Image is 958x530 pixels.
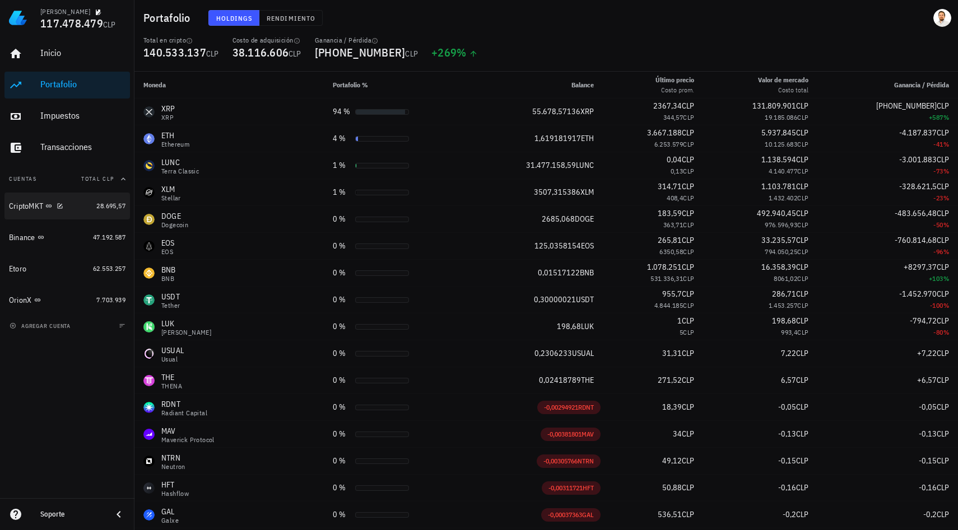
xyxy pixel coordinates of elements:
[143,509,155,520] div: GAL-icon
[796,235,808,245] span: CLP
[937,402,949,412] span: CLP
[580,106,594,116] span: XRP
[4,134,130,161] a: Transacciones
[943,113,949,121] span: %
[758,75,808,85] div: Valor de mercado
[683,221,694,229] span: CLP
[259,10,323,26] button: Rendimiento
[333,240,351,252] div: 0 %
[797,194,808,202] span: CLP
[544,403,578,411] span: -0,00294921
[796,181,808,191] span: CLP
[682,348,694,358] span: CLP
[469,72,603,99] th: Balance: Sin ordenar. Pulse para ordenar de forma ascendente.
[797,274,808,283] span: CLP
[143,160,155,171] div: LUNC-icon
[937,128,949,138] span: CLP
[778,402,796,412] span: -0,05
[943,140,949,148] span: %
[937,482,949,493] span: CLP
[683,301,694,309] span: CLP
[333,133,351,144] div: 4 %
[826,166,949,177] div: -73
[899,181,937,191] span: -328.621,5
[161,168,199,175] div: Terra Classic
[796,456,808,466] span: CLP
[682,154,694,165] span: CLP
[143,187,155,198] div: XLM-icon
[895,235,937,245] span: -760.814,68
[534,294,576,304] span: 0,30000021
[937,375,949,385] span: CLP
[161,222,188,228] div: Dogecoin
[4,255,130,282] a: Etoro 62.553.257
[919,429,937,439] span: -0,13
[662,348,682,358] span: 31,31
[571,81,594,89] span: Balance
[682,402,694,412] span: CLP
[937,348,949,358] span: CLP
[683,247,694,256] span: CLP
[659,247,683,256] span: 6350,58
[40,16,103,31] span: 117.478.479
[796,316,808,326] span: CLP
[333,428,351,440] div: 0 %
[232,45,289,60] span: 38.116.606
[796,348,808,358] span: CLP
[923,509,937,519] span: -0,2
[232,36,301,45] div: Costo de adquisición
[919,482,937,493] span: -0,16
[576,294,594,304] span: USDT
[682,128,694,138] span: CLP
[761,262,796,272] span: 16.358,39
[4,193,130,219] a: CriptoMKT 28.695,57
[778,456,796,466] span: -0,15
[9,233,35,242] div: Binance
[761,235,796,245] span: 33.235,57
[40,7,90,16] div: [PERSON_NAME]
[4,287,130,313] a: OrionX 7.703.939
[919,456,937,466] span: -0,15
[904,262,937,272] span: +8297,37
[532,106,580,116] span: 55.678,57136
[658,509,682,519] span: 536,51
[758,85,808,95] div: Costo total
[797,113,808,121] span: CLP
[143,456,155,467] div: NTRN-icon
[876,101,937,111] span: [PHONE_NUMBER]
[161,237,175,248] div: EOS
[161,248,175,255] div: EOS
[653,101,682,111] span: 2367,34
[682,482,694,493] span: CLP
[575,214,594,224] span: DOGE
[680,328,683,336] span: 5
[143,321,155,332] div: LUK-icon
[96,296,125,304] span: 7.703.939
[4,40,130,67] a: Inicio
[682,375,694,385] span: CLP
[796,375,808,385] span: CLP
[405,49,418,59] span: CLP
[943,167,949,175] span: %
[542,214,575,224] span: 2685,068
[937,235,949,245] span: CLP
[40,110,125,121] div: Impuestos
[333,213,351,225] div: 0 %
[333,509,351,520] div: 0 %
[677,316,682,326] span: 1
[539,375,581,385] span: 0,02418789
[797,301,808,309] span: CLP
[682,456,694,466] span: CLP
[662,456,682,466] span: 49,12
[161,437,215,443] div: Maverick Protocol
[781,348,796,358] span: 7,22
[4,224,130,251] a: Binance 47.192.587
[93,233,125,241] span: 47.192.587
[826,273,949,284] div: +103
[143,36,219,45] div: Total en cripto
[143,106,155,118] div: XRP-icon
[143,268,155,279] div: BNB-icon
[937,429,949,439] span: CLP
[943,194,949,202] span: %
[581,321,594,331] span: LUK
